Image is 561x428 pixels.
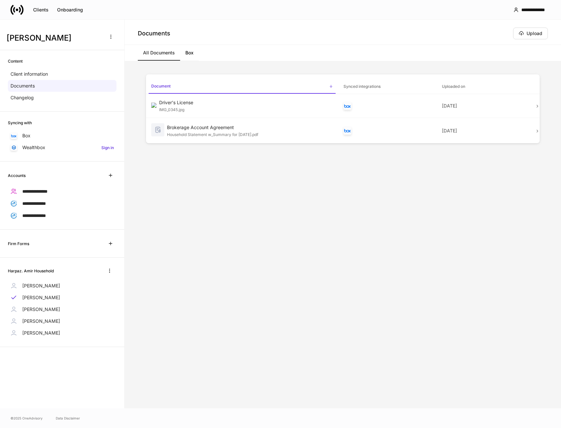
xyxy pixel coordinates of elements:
p: [PERSON_NAME] [22,294,60,301]
p: Client information [10,71,48,77]
img: oYqM9ojoZLfzCHUefNbBcWHcyDPbQKagtYciMC8pFl3iZXy3dU33Uwy+706y+0q2uJ1ghNQf2OIHrSh50tUd9HaB5oMc62p0G... [11,134,16,137]
p: Documents [10,83,35,89]
h6: Accounts [8,172,26,179]
h6: Firm Forms [8,241,29,247]
a: Documents [8,80,116,92]
h6: Synced integrations [343,83,381,89]
div: Clients [33,8,49,12]
a: [PERSON_NAME] [8,292,116,303]
a: All Documents [138,45,180,61]
p: Box [22,132,31,139]
p: [PERSON_NAME] [22,306,60,313]
span: © 2025 OneAdvisory [10,416,43,421]
p: [DATE] [442,127,530,134]
a: Box [8,130,116,142]
p: Wealthbox [22,144,45,151]
h6: Uploaded on [442,83,465,89]
a: [PERSON_NAME] [8,327,116,339]
p: [PERSON_NAME] [22,318,60,324]
h3: [PERSON_NAME] [7,33,101,43]
button: Upload [513,28,548,39]
h6: Harpaz. Amir Household [8,268,54,274]
a: Client information [8,68,116,80]
div: Onboarding [57,8,83,12]
a: [PERSON_NAME] [8,280,116,292]
div: Driver's License [159,99,333,106]
div: Upload [519,31,542,36]
a: Changelog [8,92,116,104]
h4: Documents [138,29,170,37]
a: Box [180,45,199,61]
p: [PERSON_NAME] [22,282,60,289]
button: Onboarding [53,5,87,15]
a: Data Disclaimer [56,416,80,421]
img: oYqM9ojoZLfzCHUefNbBcWHcyDPbQKagtYciMC8pFl3iZXy3dU33Uwy+706y+0q2uJ1ghNQf2OIHrSh50tUd9HaB5oMc62p0G... [344,104,351,108]
h6: Document [151,83,171,89]
div: Household Statement w_Summary for [DATE].pdf [167,131,333,137]
span: Uploaded on [439,80,532,93]
p: [PERSON_NAME] [22,330,60,336]
a: WealthboxSign in [8,142,116,153]
div: Box [343,102,351,110]
div: Box [343,127,351,135]
span: Synced integrations [341,80,434,93]
div: IMG_0345.jpg [159,106,333,112]
img: svg%3e [151,123,164,136]
button: Clients [29,5,53,15]
p: [DATE] [442,103,530,109]
a: [PERSON_NAME] [8,315,116,327]
p: Changelog [10,94,34,101]
span: Document [149,80,336,94]
h6: Syncing with [8,120,32,126]
img: oYqM9ojoZLfzCHUefNbBcWHcyDPbQKagtYciMC8pFl3iZXy3dU33Uwy+706y+0q2uJ1ghNQf2OIHrSh50tUd9HaB5oMc62p0G... [344,129,351,132]
h6: Sign in [101,145,114,151]
h6: Content [8,58,23,64]
img: 18c3c0c4-c7e8-474c-93f2-61a54a135b3b [151,103,156,108]
div: Brokerage Account Agreement [167,124,333,131]
a: [PERSON_NAME] [8,303,116,315]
